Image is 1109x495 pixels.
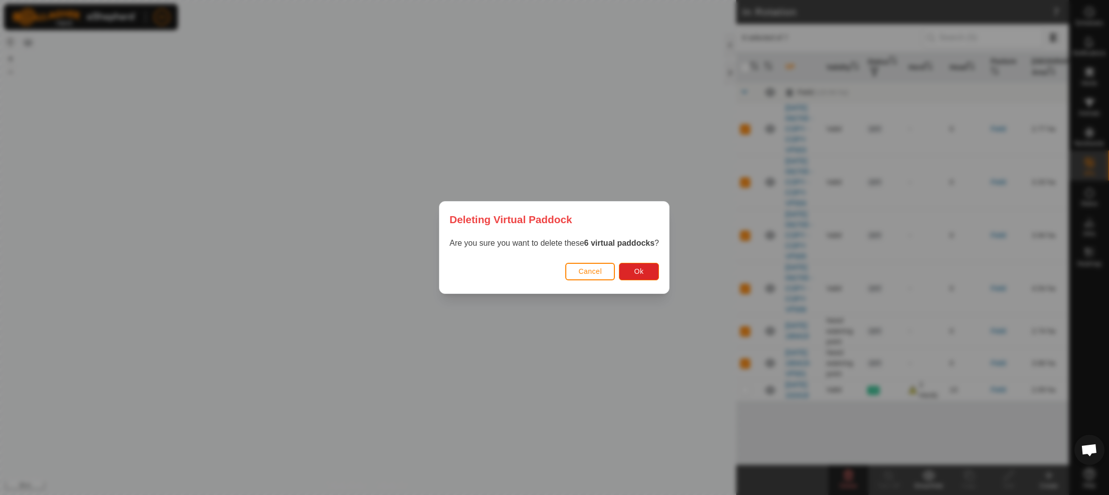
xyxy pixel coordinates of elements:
[579,267,602,275] span: Cancel
[634,267,644,275] span: Ok
[450,239,659,247] span: Are you sure you want to delete these ?
[619,263,659,280] button: Ok
[450,212,572,227] span: Deleting Virtual Paddock
[584,239,655,247] strong: 6 virtual paddocks
[1074,435,1104,465] a: Open chat
[566,263,615,280] button: Cancel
